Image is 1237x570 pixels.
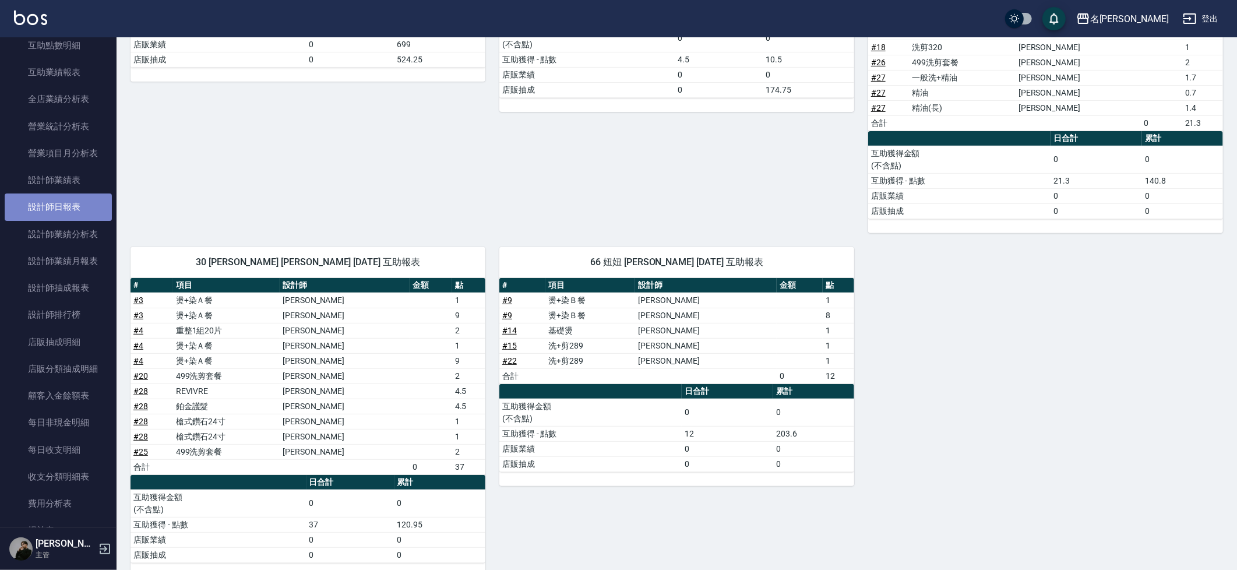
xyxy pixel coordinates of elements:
table: a dense table [131,475,485,563]
td: 0 [1141,115,1182,131]
td: 4.5 [452,399,485,414]
td: 重整1組20片 [173,323,280,338]
td: 4.5 [675,52,763,67]
th: 項目 [545,278,635,293]
td: 燙+染Ａ餐 [173,338,280,353]
a: 每日非現金明細 [5,409,112,436]
td: 120.95 [394,517,485,532]
td: [PERSON_NAME] [635,323,777,338]
td: 1 [823,353,854,368]
td: 1 [823,338,854,353]
a: 設計師抽成報表 [5,275,112,301]
td: [PERSON_NAME] [1016,85,1141,100]
a: #20 [133,371,148,381]
td: 1 [452,293,485,308]
td: 9 [452,308,485,323]
td: [PERSON_NAME] [1016,70,1141,85]
td: 互助獲得金額 (不含點) [131,490,306,517]
td: 店販抽成 [131,52,306,67]
td: 0 [682,399,773,426]
td: 4.5 [452,383,485,399]
td: [PERSON_NAME] [280,383,410,399]
a: #14 [502,326,517,335]
td: 699 [394,37,485,52]
a: #3 [133,295,143,305]
td: 店販業績 [131,37,306,52]
th: 項目 [173,278,280,293]
a: #25 [133,447,148,456]
table: a dense table [131,278,485,475]
td: [PERSON_NAME] [280,444,410,459]
td: 店販業績 [868,188,1051,203]
td: 21.3 [1051,173,1142,188]
td: [PERSON_NAME] [280,293,410,308]
td: 合計 [131,459,173,474]
table: a dense table [868,131,1223,219]
td: [PERSON_NAME] [1016,40,1141,55]
td: [PERSON_NAME] [280,308,410,323]
th: 日合計 [1051,131,1142,146]
td: 0 [1142,146,1223,173]
td: [PERSON_NAME] [635,293,777,308]
th: # [131,278,173,293]
a: #27 [871,88,886,97]
td: 0 [306,547,394,562]
span: 66 妞妞 [PERSON_NAME] [DATE] 互助報表 [513,256,840,268]
td: [PERSON_NAME] [280,429,410,444]
td: 1.7 [1182,70,1223,85]
td: 燙+染Ａ餐 [173,353,280,368]
img: Person [9,537,33,561]
td: 1 [823,293,854,308]
td: REVIVRE [173,383,280,399]
td: 0 [675,24,763,52]
span: 30 [PERSON_NAME] [PERSON_NAME] [DATE] 互助報表 [145,256,471,268]
td: 店販業績 [499,67,675,82]
td: 燙+染Ｂ餐 [545,293,635,308]
td: 槍式鑽石24寸 [173,414,280,429]
td: 互助獲得 - 點數 [499,52,675,67]
td: 店販抽成 [868,203,1051,219]
a: 互助業績報表 [5,59,112,86]
td: 鉑金護髮 [173,399,280,414]
td: 0 [306,490,394,517]
td: 互助獲得金額 (不含點) [868,146,1051,173]
td: 174.75 [763,82,854,97]
td: 140.8 [1142,173,1223,188]
th: 設計師 [635,278,777,293]
th: 金額 [777,278,823,293]
a: #22 [502,356,517,365]
th: # [499,278,545,293]
td: 1 [452,338,485,353]
td: 0 [675,82,763,97]
td: [PERSON_NAME] [280,414,410,429]
td: 0 [306,532,394,547]
th: 點 [823,278,854,293]
a: #4 [133,326,143,335]
a: #3 [133,311,143,320]
td: 0 [410,459,452,474]
td: 店販業績 [499,441,682,456]
td: 0 [306,37,394,52]
td: 1 [823,323,854,338]
td: 店販抽成 [131,547,306,562]
td: [PERSON_NAME] [280,338,410,353]
td: 0 [306,52,394,67]
h5: [PERSON_NAME] [36,538,95,550]
td: 0.7 [1182,85,1223,100]
td: 店販業績 [131,532,306,547]
th: 日合計 [306,475,394,490]
a: 營業統計分析表 [5,113,112,140]
a: 每日收支明細 [5,437,112,463]
th: 累計 [1142,131,1223,146]
td: 499洗剪套餐 [909,55,1016,70]
td: 9 [452,353,485,368]
a: 損益表 [5,517,112,544]
img: Logo [14,10,47,25]
td: 0 [773,441,854,456]
td: 37 [306,517,394,532]
a: #18 [871,43,886,52]
td: 203.6 [773,426,854,441]
td: 10.5 [763,52,854,67]
td: 0 [1051,146,1142,173]
a: 店販抽成明細 [5,329,112,356]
